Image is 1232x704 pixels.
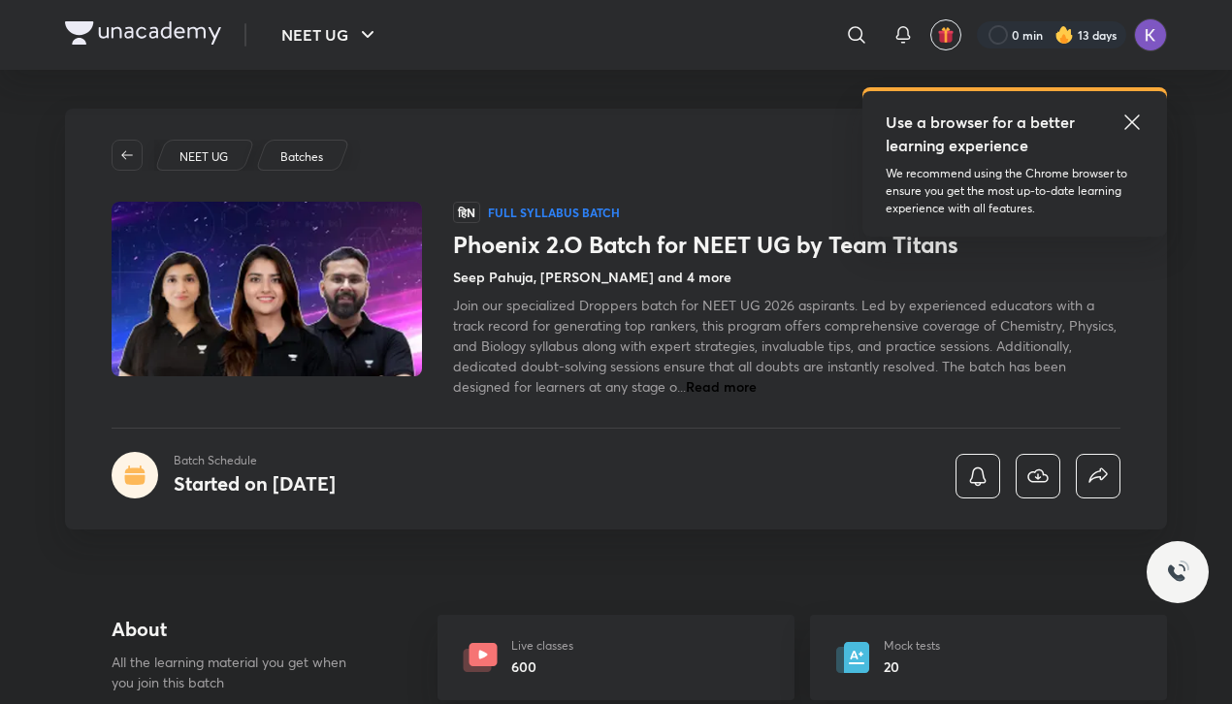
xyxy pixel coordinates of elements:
h4: About [112,615,375,644]
span: हिN [453,202,480,223]
h5: Use a browser for a better learning experience [886,111,1079,157]
img: avatar [937,26,955,44]
p: Batches [280,148,323,166]
h4: Seep Pahuja, [PERSON_NAME] and 4 more [453,267,731,287]
span: Read more [686,377,757,396]
h6: 600 [511,656,573,677]
button: NEET UG [270,16,391,54]
a: NEET UG [177,148,232,166]
a: Batches [277,148,327,166]
img: Company Logo [65,21,221,45]
h1: Phoenix 2.O Batch for NEET UG by Team Titans [453,231,1120,259]
img: ttu [1166,560,1189,584]
img: Koyna Rana [1134,18,1167,51]
p: NEET UG [179,148,228,166]
h6: 20 [884,656,940,677]
img: streak [1054,25,1074,45]
p: Batch Schedule [174,452,336,469]
p: Live classes [511,637,573,655]
h4: Started on [DATE] [174,470,336,496]
button: avatar [930,19,961,50]
a: Company Logo [65,21,221,49]
p: Mock tests [884,637,940,655]
img: Thumbnail [109,200,425,378]
p: Full Syllabus Batch [488,205,620,220]
span: Join our specialized Droppers batch for NEET UG 2026 aspirants. Led by experienced educators with... [453,296,1117,396]
p: We recommend using the Chrome browser to ensure you get the most up-to-date learning experience w... [886,165,1144,217]
p: All the learning material you get when you join this batch [112,652,362,692]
